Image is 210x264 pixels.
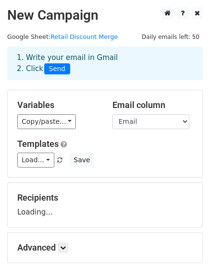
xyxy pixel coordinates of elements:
h2: New Campaign [7,7,203,24]
h5: Variables [17,100,98,110]
h5: Advanced [17,242,193,253]
small: Google Sheet: [7,33,118,40]
a: Copy/paste... [17,114,76,129]
span: Daily emails left: 50 [138,32,203,42]
a: Templates [17,139,59,149]
div: Loading... [17,192,193,217]
span: Send [44,63,70,75]
div: 1. Write your email in Gmail 2. Click [10,52,200,74]
h5: Recipients [17,192,193,203]
a: Load... [17,153,54,168]
a: Retail Discount Merge [50,33,118,40]
button: Save [69,153,94,168]
h5: Email column [112,100,193,110]
a: Daily emails left: 50 [138,33,203,40]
